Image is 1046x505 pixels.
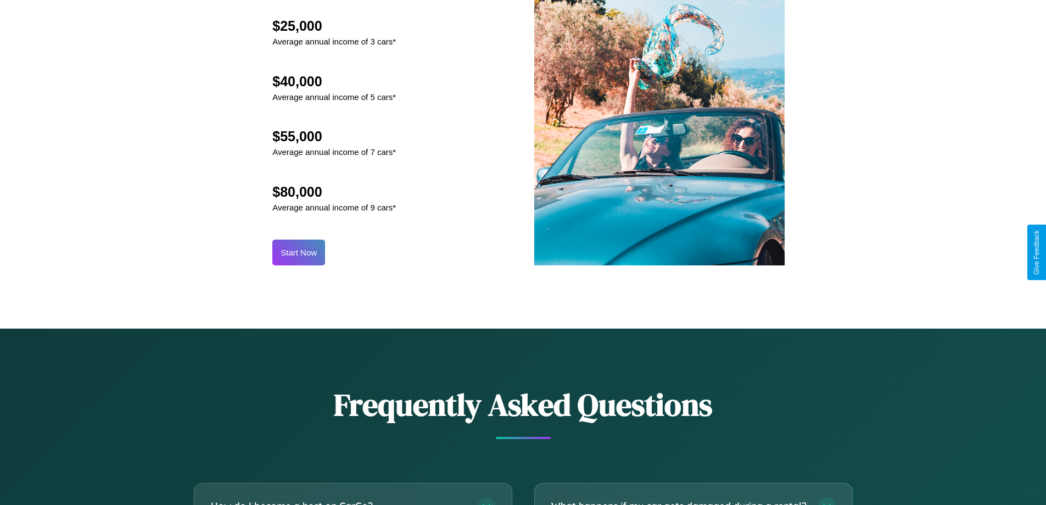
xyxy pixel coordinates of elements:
[272,200,396,215] p: Average annual income of 9 cars*
[272,240,325,265] button: Start Now
[272,184,396,200] h2: $80,000
[272,129,396,145] h2: $55,000
[194,384,853,426] h2: Frequently Asked Questions
[272,145,396,159] p: Average annual income of 7 cars*
[272,34,396,49] p: Average annual income of 3 cars*
[1033,230,1041,275] div: Give Feedback
[272,18,396,34] h2: $25,000
[272,74,396,90] h2: $40,000
[272,90,396,104] p: Average annual income of 5 cars*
